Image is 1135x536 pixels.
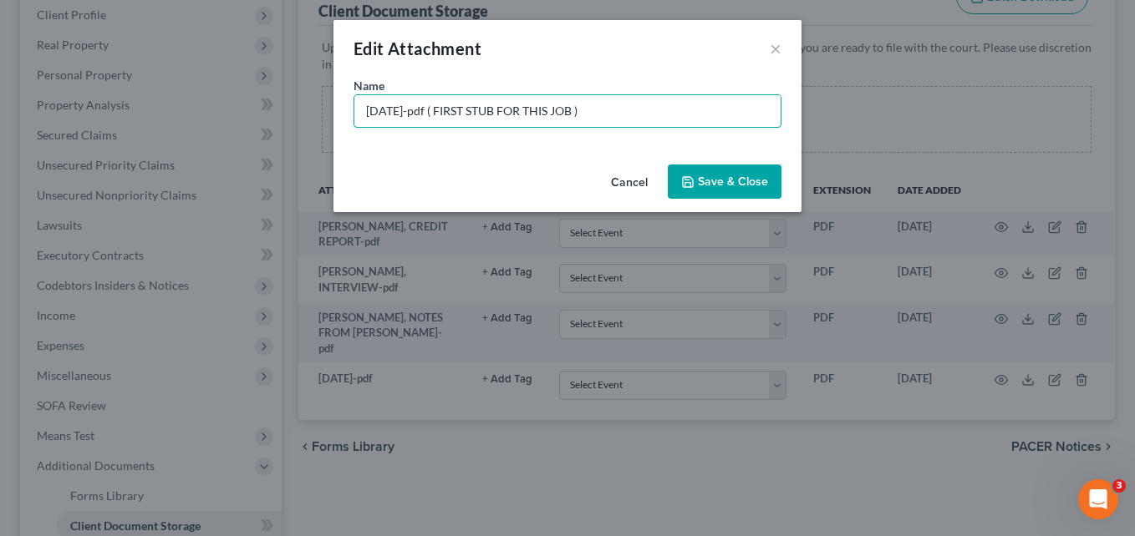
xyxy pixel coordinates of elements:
button: × [770,38,781,58]
span: Edit [354,38,384,58]
input: Enter name... [354,95,781,127]
span: Save & Close [698,174,768,189]
button: Save & Close [668,164,781,200]
span: 3 [1112,479,1126,493]
iframe: Intercom live chat [1078,479,1118,519]
span: Attachment [388,38,481,58]
button: Cancel [598,166,661,200]
span: Name [354,78,384,93]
